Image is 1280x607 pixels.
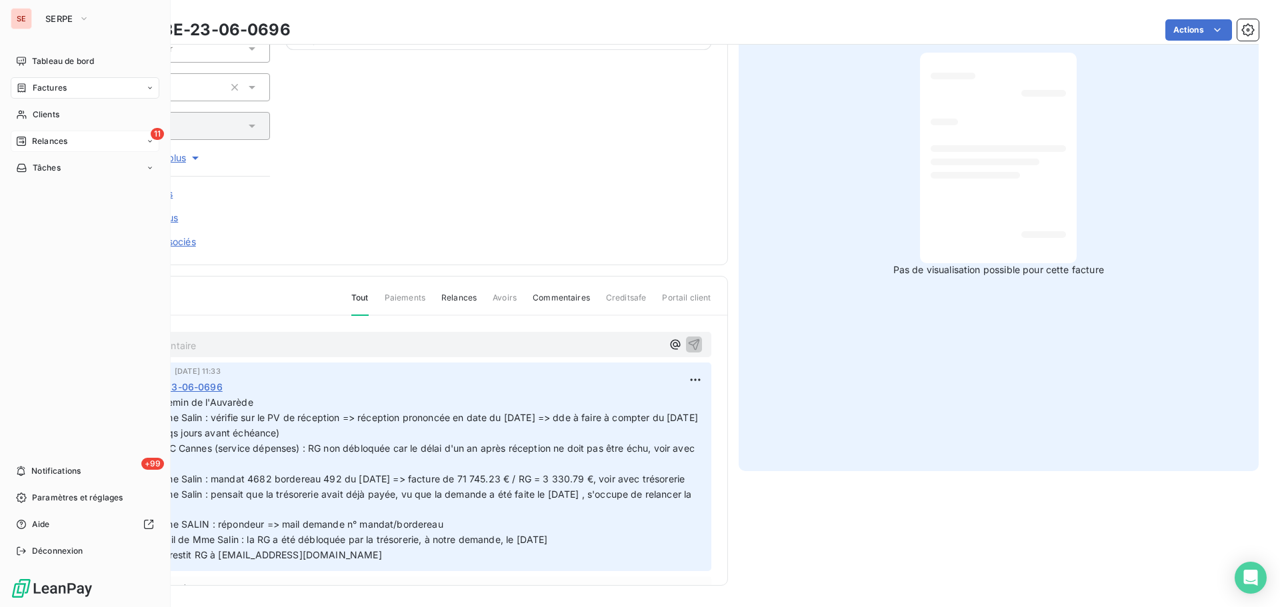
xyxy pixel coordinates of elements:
span: Aide [32,518,50,530]
span: 11 [151,128,164,140]
span: Portail client [662,292,711,314]
a: Factures [11,77,159,99]
div: Open Intercom Messenger [1235,562,1267,594]
span: RG 83E-23-06-0696 [128,380,223,394]
span: Commentaires [533,292,590,314]
span: Paramètres et réglages [32,492,123,504]
span: +99 [141,458,164,470]
button: Voir plus [81,151,270,165]
span: Tâches [33,162,61,174]
span: Notifications [31,465,81,477]
span: Paiements [385,292,425,314]
span: Clients [33,109,59,121]
a: Aide [11,514,159,535]
span: Creditsafe [606,292,647,314]
span: Tout [351,292,369,316]
button: Actions [1165,19,1232,41]
span: Aménagement chemin de l'Auvarède [DATE] : appel Mme Salin : vérifie sur le PV de réception => réc... [89,396,701,560]
h3: RG 83E-23-06-0696 [125,18,291,42]
a: Paramètres et réglages [11,487,159,508]
a: 11Relances [11,131,159,152]
span: [DATE] 11:33 [175,367,221,375]
a: Tâches [11,157,159,179]
span: Déconnexion [32,545,83,557]
a: Clients [11,104,159,125]
span: Pas de visualisation possible pour cette facture [893,263,1104,277]
span: SERPE [45,13,73,24]
span: Voir plus [149,151,202,165]
span: Relances [441,292,477,314]
span: Factures [33,82,67,94]
span: Relances [32,135,67,147]
div: SE [11,8,32,29]
a: Tableau de bord [11,51,159,72]
span: Avoirs [493,292,517,314]
img: Logo LeanPay [11,578,93,599]
span: Tableau de bord [32,55,94,67]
